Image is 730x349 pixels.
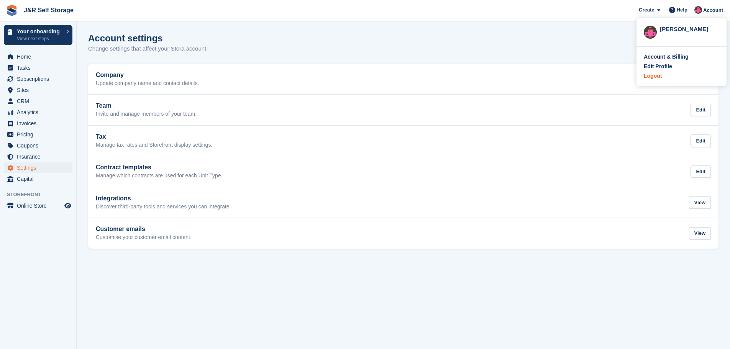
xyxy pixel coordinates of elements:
[88,218,719,249] a: Customer emails Customise your customer email content. View
[88,44,208,53] p: Change settings that affect your Stora account.
[4,151,72,162] a: menu
[17,74,63,84] span: Subscriptions
[96,102,197,109] h2: Team
[4,96,72,107] a: menu
[17,140,63,151] span: Coupons
[689,227,711,240] div: View
[96,80,199,87] p: Update company name and contact details.
[96,111,197,118] p: Invite and manage members of your team.
[4,140,72,151] a: menu
[691,104,711,116] div: Edit
[96,72,199,79] h2: Company
[644,53,719,61] a: Account & Billing
[17,107,63,118] span: Analytics
[694,6,702,14] img: Julie Morgan
[96,164,222,171] h2: Contract templates
[17,51,63,62] span: Home
[7,191,76,198] span: Storefront
[96,133,212,140] h2: Tax
[677,6,687,14] span: Help
[17,200,63,211] span: Online Store
[4,118,72,129] a: menu
[4,107,72,118] a: menu
[88,187,719,218] a: Integrations Discover third-party tools and services you can integrate. View
[644,62,719,70] a: Edit Profile
[96,142,212,149] p: Manage tax rates and Storefront display settings.
[17,96,63,107] span: CRM
[17,85,63,95] span: Sites
[17,162,63,173] span: Settings
[4,200,72,211] a: menu
[96,172,222,179] p: Manage which contracts are used for each Unit Type.
[17,29,62,34] p: Your onboarding
[88,64,719,95] a: Company Update company name and contact details. Edit
[96,226,192,233] h2: Customer emails
[17,174,63,184] span: Capital
[21,4,77,16] a: J&R Self Storage
[644,72,719,80] a: Logout
[6,5,18,16] img: stora-icon-8386f47178a22dfd0bd8f6a31ec36ba5ce8667c1dd55bd0f319d3a0aa187defe.svg
[4,174,72,184] a: menu
[4,51,72,62] a: menu
[644,72,662,80] div: Logout
[644,53,689,61] div: Account & Billing
[88,33,163,43] h1: Account settings
[17,151,63,162] span: Insurance
[689,196,711,209] div: View
[17,129,63,140] span: Pricing
[4,74,72,84] a: menu
[4,62,72,73] a: menu
[17,62,63,73] span: Tasks
[96,195,231,202] h2: Integrations
[4,25,72,45] a: Your onboarding View next steps
[639,6,654,14] span: Create
[691,134,711,147] div: Edit
[660,25,719,32] div: [PERSON_NAME]
[96,203,231,210] p: Discover third-party tools and services you can integrate.
[703,7,723,14] span: Account
[4,85,72,95] a: menu
[644,26,657,39] img: Julie Morgan
[4,129,72,140] a: menu
[96,234,192,241] p: Customise your customer email content.
[88,156,719,187] a: Contract templates Manage which contracts are used for each Unit Type. Edit
[4,162,72,173] a: menu
[88,126,719,156] a: Tax Manage tax rates and Storefront display settings. Edit
[644,62,672,70] div: Edit Profile
[691,165,711,178] div: Edit
[88,95,719,125] a: Team Invite and manage members of your team. Edit
[17,35,62,42] p: View next steps
[63,201,72,210] a: Preview store
[17,118,63,129] span: Invoices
